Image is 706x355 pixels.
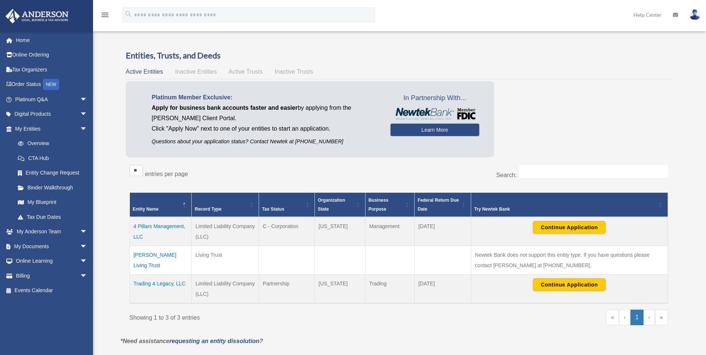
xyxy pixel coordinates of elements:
[415,192,471,217] th: Federal Return Due Date: Activate to sort
[80,92,95,107] span: arrow_drop_down
[10,151,95,166] a: CTA Hub
[533,278,606,291] button: Continue Application
[390,124,479,136] a: Learn More
[474,205,656,214] div: Try Newtek Bank
[5,48,99,63] a: Online Ordering
[10,166,95,180] a: Entity Change Request
[100,10,109,19] i: menu
[10,136,91,151] a: Overview
[5,107,99,122] a: Digital Productsarrow_drop_down
[5,254,99,269] a: Online Learningarrow_drop_down
[192,217,259,246] td: Limited Liability Company (LLC)
[259,274,315,303] td: Partnership
[192,192,259,217] th: Record Type: Activate to sort
[689,9,700,20] img: User Pic
[262,207,284,212] span: Tax Status
[121,338,263,344] em: *Need assistance ?
[3,9,71,23] img: Anderson Advisors Platinum Portal
[126,68,163,75] span: Active Entities
[606,310,619,325] a: First
[100,13,109,19] a: menu
[415,274,471,303] td: [DATE]
[5,224,99,239] a: My Anderson Teamarrow_drop_down
[418,198,459,212] span: Federal Return Due Date
[5,92,99,107] a: Platinum Q&Aarrow_drop_down
[5,268,99,283] a: Billingarrow_drop_down
[643,310,655,325] a: Next
[80,254,95,269] span: arrow_drop_down
[152,137,379,146] p: Questions about your application status? Contact Newtek at [PHONE_NUMBER]
[5,121,95,136] a: My Entitiesarrow_drop_down
[630,310,643,325] a: 1
[130,217,192,246] td: 4 Pillars Management, LLC
[192,246,259,274] td: Living Trust
[5,62,99,77] a: Tax Organizers
[145,171,188,177] label: entries per page
[275,68,313,75] span: Inactive Trusts
[5,239,99,254] a: My Documentsarrow_drop_down
[130,192,192,217] th: Entity Name: Activate to invert sorting
[133,207,159,212] span: Entity Name
[415,217,471,246] td: [DATE]
[365,217,414,246] td: Management
[80,239,95,254] span: arrow_drop_down
[152,103,379,124] p: by applying from the [PERSON_NAME] Client Portal.
[5,33,99,48] a: Home
[169,338,259,344] a: requesting an entity dissolution
[126,50,672,61] h3: Entities, Trusts, and Deeds
[368,198,388,212] span: Business Purpose
[365,192,414,217] th: Business Purpose: Activate to sort
[5,283,99,298] a: Events Calendar
[5,77,99,92] a: Order StatusNEW
[259,217,315,246] td: C - Corporation
[130,246,192,274] td: [PERSON_NAME] Living Trust
[10,195,95,210] a: My Blueprint
[130,310,393,323] div: Showing 1 to 3 of 3 entries
[80,268,95,284] span: arrow_drop_down
[152,124,379,134] p: Click "Apply Now" next to one of your entities to start an application.
[10,210,95,224] a: Tax Due Dates
[152,105,298,111] span: Apply for business bank accounts faster and easier
[471,246,668,274] td: Newtek Bank does not support this entity type. If you have questions please contact [PERSON_NAME]...
[315,274,365,303] td: [US_STATE]
[195,207,221,212] span: Record Type
[10,180,95,195] a: Binder Walkthrough
[619,310,630,325] a: Previous
[390,92,479,104] span: In Partnership With...
[315,217,365,246] td: [US_STATE]
[496,172,517,178] label: Search:
[318,198,345,212] span: Organization State
[80,224,95,240] span: arrow_drop_down
[533,221,606,234] button: Continue Application
[175,68,217,75] span: Inactive Entities
[80,107,95,122] span: arrow_drop_down
[655,310,668,325] a: Last
[365,274,414,303] td: Trading
[130,274,192,303] td: Trading 4 Legacy, LLC
[80,121,95,137] span: arrow_drop_down
[124,10,132,18] i: search
[192,274,259,303] td: Limited Liability Company (LLC)
[43,79,59,90] div: NEW
[471,192,668,217] th: Try Newtek Bank : Activate to sort
[152,92,379,103] p: Platinum Member Exclusive:
[229,68,263,75] span: Active Trusts
[315,192,365,217] th: Organization State: Activate to sort
[259,192,315,217] th: Tax Status: Activate to sort
[394,108,476,120] img: NewtekBankLogoSM.png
